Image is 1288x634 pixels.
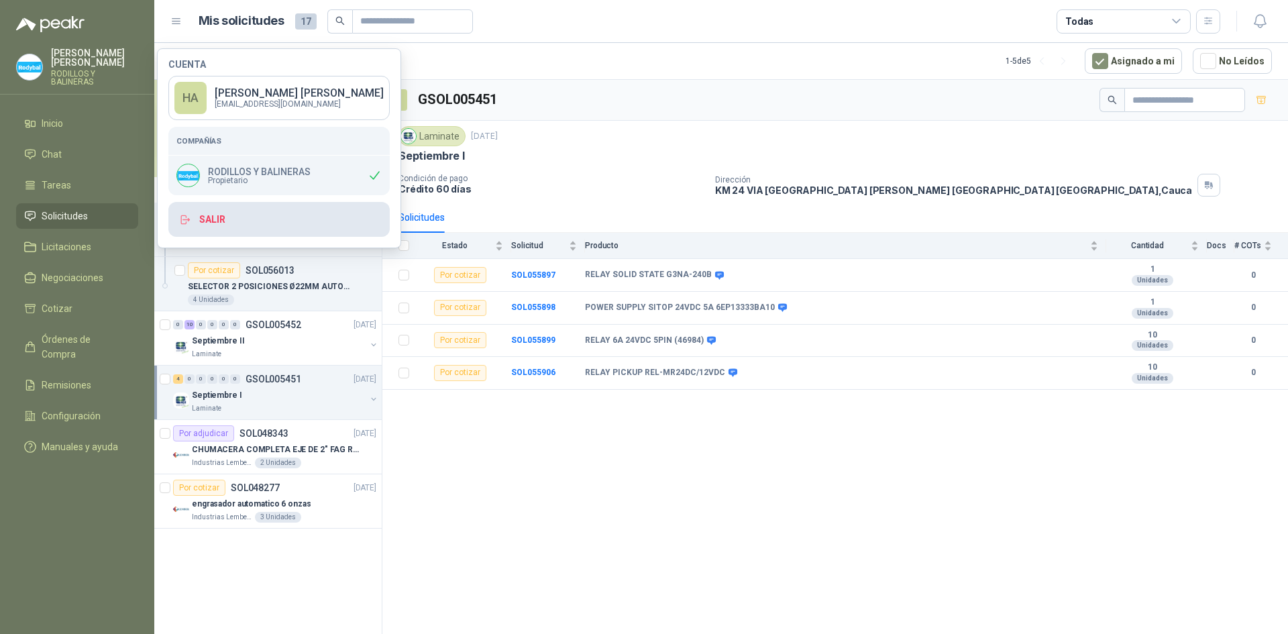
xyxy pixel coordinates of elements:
[208,176,311,184] span: Propietario
[208,167,311,176] p: RODILLOS Y BALINERAS
[154,420,382,474] a: Por adjudicarSOL048343[DATE] Company LogoCHUMACERA COMPLETA EJE DE 2" FAG REF: UCF211-32Industria...
[585,368,725,378] b: RELAY PICKUP REL-MR24DC/12VDC
[398,126,466,146] div: Laminate
[246,266,294,275] p: SOL056013
[173,501,189,517] img: Company Logo
[585,303,775,313] b: POWER SUPPLY SITOP 24VDC 5A 6EP13333BA10
[184,374,195,384] div: 0
[230,374,240,384] div: 0
[154,257,382,311] a: Por cotizarSOL056013SELECTOR 2 POSICIONES Ø22MM AUTONICS4 Unidades
[511,368,555,377] a: SOL055906
[176,135,382,147] h5: Compañías
[1234,301,1272,314] b: 0
[16,296,138,321] a: Cotizar
[585,233,1106,259] th: Producto
[511,335,555,345] a: SOL055899
[585,241,1087,250] span: Producto
[17,54,42,80] img: Company Logo
[715,175,1192,184] p: Dirección
[1106,241,1188,250] span: Cantidad
[173,338,189,354] img: Company Logo
[1106,330,1199,341] b: 10
[192,403,221,414] p: Laminate
[51,48,138,67] p: [PERSON_NAME] [PERSON_NAME]
[173,425,234,441] div: Por adjudicar
[1207,233,1234,259] th: Docs
[239,429,288,438] p: SOL048343
[173,392,189,409] img: Company Logo
[1106,297,1199,308] b: 1
[255,458,301,468] div: 2 Unidades
[354,427,376,440] p: [DATE]
[16,434,138,460] a: Manuales y ayuda
[715,184,1192,196] p: KM 24 VIA [GEOGRAPHIC_DATA] [PERSON_NAME] [GEOGRAPHIC_DATA] [GEOGRAPHIC_DATA] , Cauca
[418,89,499,110] h3: GSOL005451
[174,82,207,114] div: HA
[255,512,301,523] div: 3 Unidades
[42,147,62,162] span: Chat
[1108,95,1117,105] span: search
[42,301,72,316] span: Cotizar
[1106,264,1199,275] b: 1
[511,233,585,259] th: Solicitud
[207,320,217,329] div: 0
[1132,308,1173,319] div: Unidades
[192,389,242,402] p: Septiembre I
[511,270,555,280] a: SOL055897
[398,149,465,163] p: Septiembre I
[16,372,138,398] a: Remisiones
[168,202,390,237] button: Salir
[417,241,492,250] span: Estado
[184,320,195,329] div: 10
[246,320,301,329] p: GSOL005452
[196,320,206,329] div: 0
[51,70,138,86] p: RODILLOS Y BALINERAS
[585,335,704,346] b: RELAY 6A 24VDC 5PIN (46984)
[398,183,704,195] p: Crédito 60 días
[434,332,486,348] div: Por cotizar
[246,374,301,384] p: GSOL005451
[16,265,138,290] a: Negociaciones
[511,241,566,250] span: Solicitud
[434,300,486,316] div: Por cotizar
[1234,366,1272,379] b: 0
[16,16,85,32] img: Logo peakr
[177,164,199,187] img: Company Logo
[173,480,225,496] div: Por cotizar
[1234,269,1272,282] b: 0
[16,111,138,136] a: Inicio
[16,203,138,229] a: Solicitudes
[398,174,704,183] p: Condición de pago
[42,209,88,223] span: Solicitudes
[199,11,284,31] h1: Mis solicitudes
[173,374,183,384] div: 4
[42,270,103,285] span: Negociaciones
[188,280,355,293] p: SELECTOR 2 POSICIONES Ø22MM AUTONICS
[1006,50,1074,72] div: 1 - 5 de 5
[219,320,229,329] div: 0
[192,443,359,456] p: CHUMACERA COMPLETA EJE DE 2" FAG REF: UCF211-32
[16,234,138,260] a: Licitaciones
[168,156,390,195] div: Company LogoRODILLOS Y BALINERASPropietario
[1193,48,1272,74] button: No Leídos
[335,16,345,25] span: search
[1106,362,1199,373] b: 10
[42,409,101,423] span: Configuración
[219,374,229,384] div: 0
[1106,233,1207,259] th: Cantidad
[173,320,183,329] div: 0
[417,233,511,259] th: Estado
[16,142,138,167] a: Chat
[168,60,390,69] h4: Cuenta
[434,267,486,283] div: Por cotizar
[192,335,244,348] p: Septiembre II
[16,327,138,367] a: Órdenes de Compra
[215,100,384,108] p: [EMAIL_ADDRESS][DOMAIN_NAME]
[168,76,390,120] a: HA[PERSON_NAME] [PERSON_NAME][EMAIL_ADDRESS][DOMAIN_NAME]
[231,483,280,492] p: SOL048277
[230,320,240,329] div: 0
[188,295,234,305] div: 4 Unidades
